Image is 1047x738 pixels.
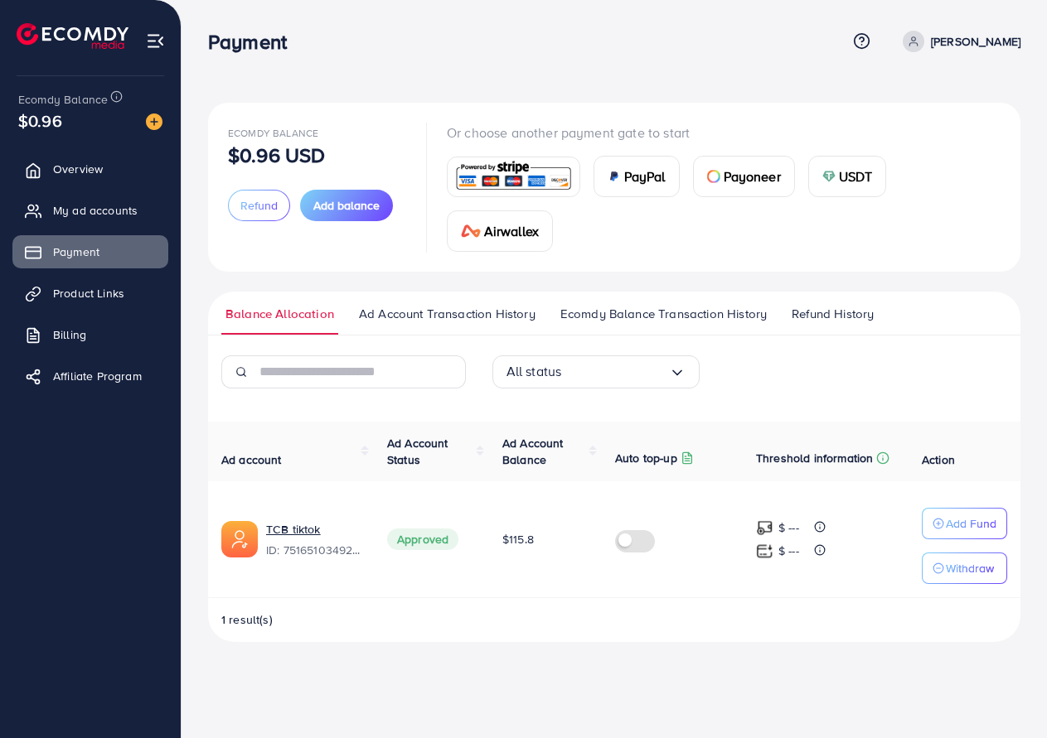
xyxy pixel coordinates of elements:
[12,235,168,268] a: Payment
[615,448,677,468] p: Auto top-up
[896,31,1020,52] a: [PERSON_NAME]
[492,355,700,388] div: Search for option
[778,518,799,538] p: $ ---
[12,277,168,310] a: Product Links
[756,448,873,468] p: Threshold information
[946,514,996,533] p: Add Fund
[17,23,128,49] img: logo
[266,521,321,538] a: TCB tiktok
[53,326,86,343] span: Billing
[240,197,278,214] span: Refund
[225,305,334,323] span: Balance Allocation
[484,221,539,241] span: Airwallex
[221,521,258,557] img: ic-ads-acc.e4c84228.svg
[977,663,1035,726] iframe: Chat
[146,113,162,130] img: image
[946,558,994,578] p: Withdraw
[18,109,62,133] span: $0.96
[228,145,325,165] p: $0.96 USD
[507,359,562,384] span: All status
[453,159,574,195] img: card
[12,318,168,351] a: Billing
[808,156,887,197] a: cardUSDT
[146,31,165,51] img: menu
[300,190,393,221] button: Add balance
[12,152,168,186] a: Overview
[922,451,955,468] span: Action
[313,197,380,214] span: Add balance
[756,519,773,537] img: top-up amount
[447,157,580,197] a: card
[53,202,138,219] span: My ad accounts
[53,368,142,384] span: Affiliate Program
[822,170,836,183] img: card
[221,611,273,628] span: 1 result(s)
[53,244,99,260] span: Payment
[724,166,781,186] span: Payoneer
[756,543,773,560] img: top-up amount
[608,170,621,183] img: card
[922,508,1007,539] button: Add Fund
[221,451,282,468] span: Ad account
[387,435,448,468] span: Ad Account Status
[560,305,767,323] span: Ecomdy Balance Transaction History
[778,541,799,561] p: $ ---
[228,126,318,140] span: Ecomdy Balance
[693,156,795,197] a: cardPayoneer
[387,528,458,550] span: Approved
[12,194,168,227] a: My ad accounts
[266,542,361,558] span: ID: 7516510349290700801
[931,31,1020,51] p: [PERSON_NAME]
[359,305,536,323] span: Ad Account Transaction History
[208,30,300,54] h3: Payment
[447,210,553,252] a: cardAirwallex
[228,190,290,221] button: Refund
[53,161,103,177] span: Overview
[594,156,680,197] a: cardPayPal
[561,359,668,384] input: Search for option
[624,166,666,186] span: PayPal
[707,170,720,183] img: card
[502,531,534,547] span: $115.8
[12,359,168,393] a: Affiliate Program
[266,521,361,559] div: <span class='underline'>TCB tiktok</span></br>7516510349290700801
[839,166,873,186] span: USDT
[792,305,874,323] span: Refund History
[18,91,108,108] span: Ecomdy Balance
[53,285,124,301] span: Product Links
[447,123,1001,142] p: Or choose another payment gate to start
[502,435,564,468] span: Ad Account Balance
[461,224,481,238] img: card
[922,552,1007,584] button: Withdraw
